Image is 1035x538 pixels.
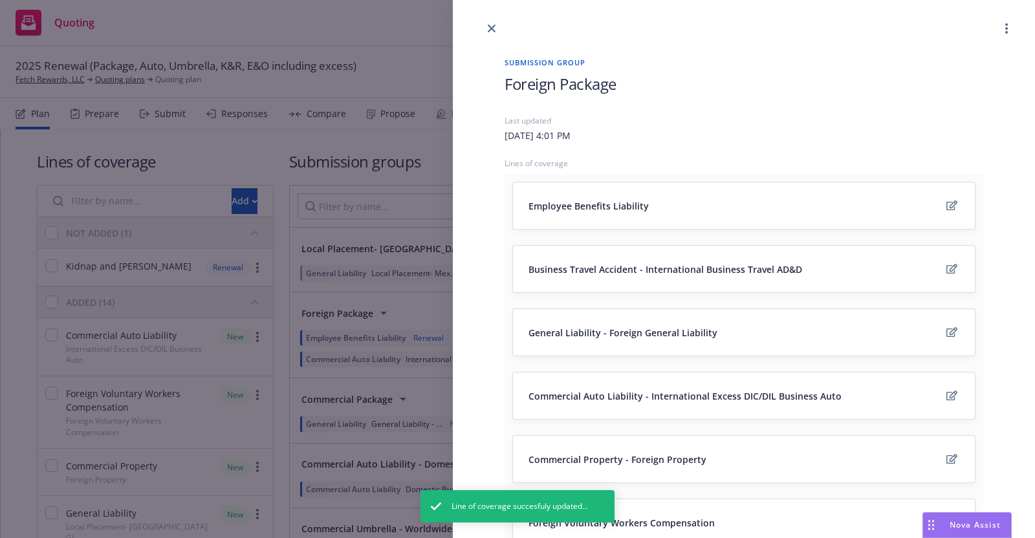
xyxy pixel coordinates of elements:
[922,512,1012,538] button: Nova Assist
[944,451,959,467] a: edit
[944,198,959,213] a: edit
[528,326,717,339] span: General Liability - Foreign General Liability
[452,500,588,512] span: Line of coverage succesfuly updated...
[505,73,616,94] span: Foreign Package
[944,388,959,403] a: edit
[528,199,649,213] span: Employee Benefits Liability
[950,519,1001,530] span: Nova Assist
[528,389,842,403] span: Commercial Auto Liability - International Excess DIC/DIL Business Auto
[944,325,959,340] a: edit
[505,115,983,126] div: Last updated
[528,263,802,276] span: Business Travel Accident - International Business Travel AD&D
[505,158,983,169] div: Lines of coverage
[528,516,715,530] span: Foreign Voluntary Workers Compensation
[528,453,706,466] span: Commercial Property - Foreign Property
[505,57,983,68] span: Submission group
[923,513,939,537] div: Drag to move
[999,21,1014,36] a: more
[944,261,959,277] a: edit
[505,129,571,142] div: [DATE] 4:01 PM
[484,21,499,36] a: close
